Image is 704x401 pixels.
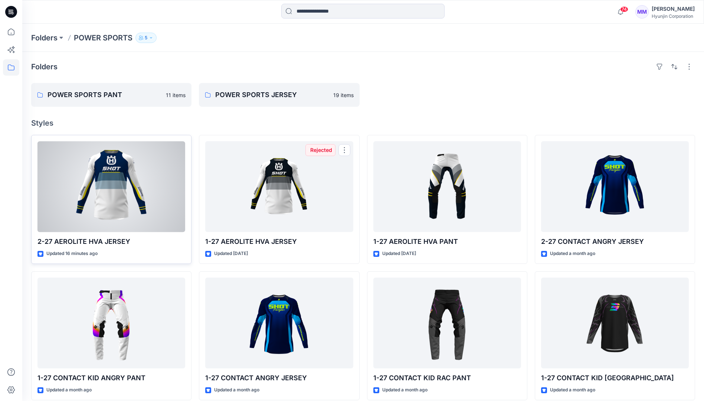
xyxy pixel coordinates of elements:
[541,141,689,232] a: 2-27 CONTACT ANGRY JERSEY
[166,91,186,99] p: 11 items
[620,6,628,12] span: 74
[382,386,428,394] p: Updated a month ago
[37,278,185,368] a: 1-27 CONTACT KID ANGRY PANT
[541,373,689,383] p: 1-27 CONTACT KID [GEOGRAPHIC_DATA]
[205,278,353,368] a: 1-27 CONTACT ANGRY JERSEY
[46,250,98,258] p: Updated 16 minutes ago
[373,236,521,247] p: 1-27 AEROLITE HVA PANT
[31,83,191,107] a: POWER SPORTS PANT11 items
[37,141,185,232] a: 2-27 AEROLITE HVA JERSEY
[31,62,58,71] h4: Folders
[74,33,132,43] p: POWER SPORTS
[550,386,595,394] p: Updated a month ago
[205,373,353,383] p: 1-27 CONTACT ANGRY JERSEY
[373,278,521,368] a: 1-27 CONTACT KID RAC PANT
[541,236,689,247] p: 2-27 CONTACT ANGRY JERSEY
[215,90,328,100] p: POWER SPORTS JERSEY
[205,141,353,232] a: 1-27 AEROLITE HVA JERSEY
[635,5,649,19] div: MM
[541,278,689,368] a: 1-27 CONTACT KID RAC JERSEY
[550,250,595,258] p: Updated a month ago
[373,141,521,232] a: 1-27 AEROLITE HVA PANT
[145,34,147,42] p: 5
[214,250,248,258] p: Updated [DATE]
[382,250,416,258] p: Updated [DATE]
[135,33,157,43] button: 5
[48,90,161,100] p: POWER SPORTS PANT
[652,4,695,13] div: [PERSON_NAME]
[46,386,92,394] p: Updated a month ago
[333,91,354,99] p: 19 items
[652,13,695,19] div: Hyunjin Corporation
[199,83,359,107] a: POWER SPORTS JERSEY19 items
[214,386,259,394] p: Updated a month ago
[37,373,185,383] p: 1-27 CONTACT KID ANGRY PANT
[31,119,695,127] h4: Styles
[37,236,185,247] p: 2-27 AEROLITE HVA JERSEY
[31,33,58,43] a: Folders
[205,236,353,247] p: 1-27 AEROLITE HVA JERSEY
[373,373,521,383] p: 1-27 CONTACT KID RAC PANT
